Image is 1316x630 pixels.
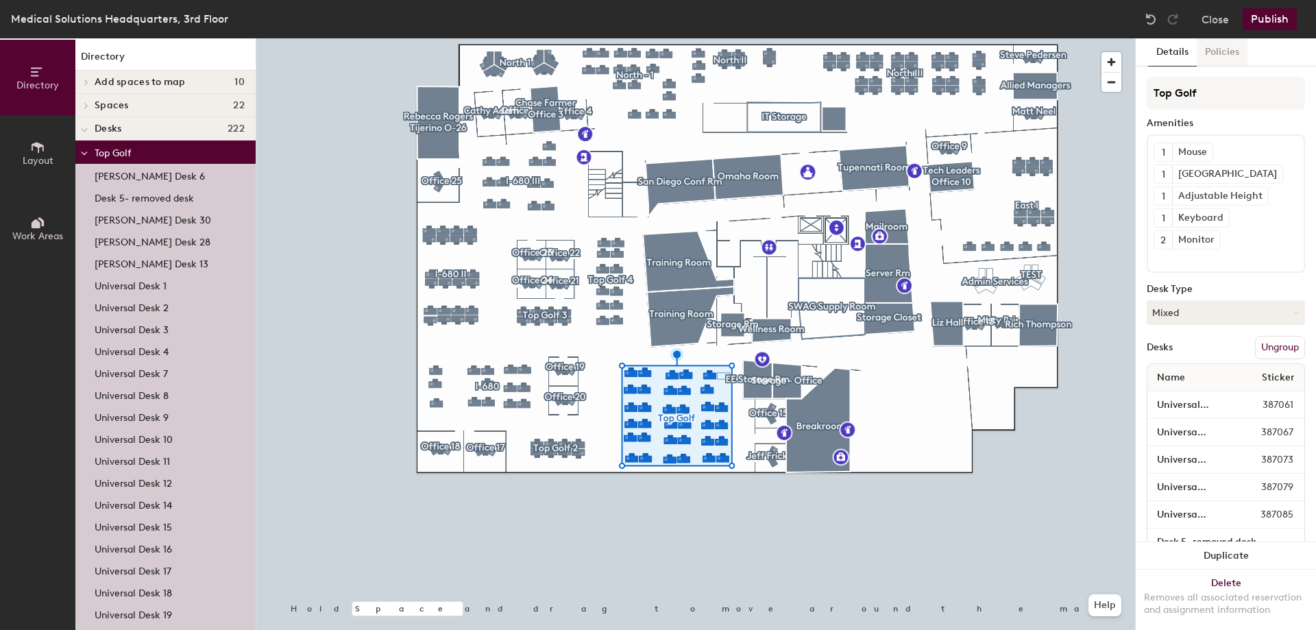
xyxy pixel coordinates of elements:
input: Unnamed desk [1150,533,1302,552]
button: 1 [1154,187,1172,205]
button: Policies [1197,38,1247,66]
div: Mouse [1172,143,1213,161]
input: Unnamed desk [1150,505,1228,524]
span: 387067 [1228,425,1302,440]
div: Adjustable Height [1172,187,1268,205]
button: Mixed [1147,300,1305,325]
div: [GEOGRAPHIC_DATA] [1172,165,1282,183]
span: 1 [1162,211,1165,226]
p: Universal Desk 11 [95,452,170,468]
p: Universal Desk 2 [95,298,169,314]
p: Universal Desk 14 [95,496,172,511]
button: 2 [1154,231,1172,249]
input: Unnamed desk [1150,396,1230,415]
p: Universal Desk 16 [95,540,172,555]
button: 1 [1154,165,1172,183]
p: Universal Desk 15 [95,518,172,533]
p: [PERSON_NAME] Desk 6 [95,167,205,182]
button: Details [1148,38,1197,66]
p: Universal Desk 7 [95,364,168,380]
span: 10 [234,77,245,88]
img: Redo [1166,12,1180,26]
p: Universal Desk 12 [95,474,172,489]
button: 1 [1154,143,1172,161]
button: 1 [1154,209,1172,227]
span: 2 [1160,233,1166,247]
p: Universal Desk 3 [95,320,169,336]
button: DeleteRemoves all associated reservation and assignment information [1136,570,1316,630]
input: Unnamed desk [1150,423,1228,442]
div: Keyboard [1172,209,1229,227]
p: Universal Desk 1 [95,276,167,292]
span: Layout [23,155,53,167]
span: Top Golf [95,147,131,159]
p: Universal Desk 19 [95,605,172,621]
div: Desks [1147,342,1173,353]
span: Sticker [1255,365,1302,390]
p: [PERSON_NAME] Desk 30 [95,210,211,226]
p: [PERSON_NAME] Desk 13 [95,254,208,270]
p: [PERSON_NAME] Desk 28 [95,232,210,248]
button: Ungroup [1255,336,1305,359]
span: 22 [233,100,245,111]
span: 1 [1162,189,1165,204]
p: Universal Desk 4 [95,342,169,358]
span: Desks [95,123,121,134]
img: Undo [1144,12,1158,26]
input: Unnamed desk [1150,478,1228,497]
button: Close [1202,8,1229,30]
p: Desk 5- removed desk [95,189,194,204]
span: 387079 [1228,480,1302,495]
button: Duplicate [1136,542,1316,570]
span: 387085 [1228,507,1302,522]
input: Unnamed desk [1150,450,1228,470]
div: Medical Solutions Headquarters, 3rd Floor [11,10,228,27]
p: Universal Desk 17 [95,561,171,577]
span: 222 [228,123,245,134]
p: Universal Desk 8 [95,386,169,402]
span: Add spaces to map [95,77,186,88]
span: 387073 [1228,452,1302,468]
p: Universal Desk 18 [95,583,172,599]
span: Spaces [95,100,129,111]
span: 1 [1162,145,1165,160]
div: Desk Type [1147,284,1305,295]
span: 1 [1162,167,1165,182]
span: Work Areas [12,230,63,242]
button: Help [1088,594,1121,616]
p: Universal Desk 10 [95,430,173,446]
button: Publish [1243,8,1297,30]
div: Amenities [1147,118,1305,129]
span: Name [1150,365,1192,390]
p: Universal Desk 9 [95,408,169,424]
span: 387061 [1230,398,1302,413]
div: Monitor [1172,231,1220,249]
div: Removes all associated reservation and assignment information [1144,592,1308,616]
h1: Directory [75,49,256,71]
span: Directory [16,80,59,91]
